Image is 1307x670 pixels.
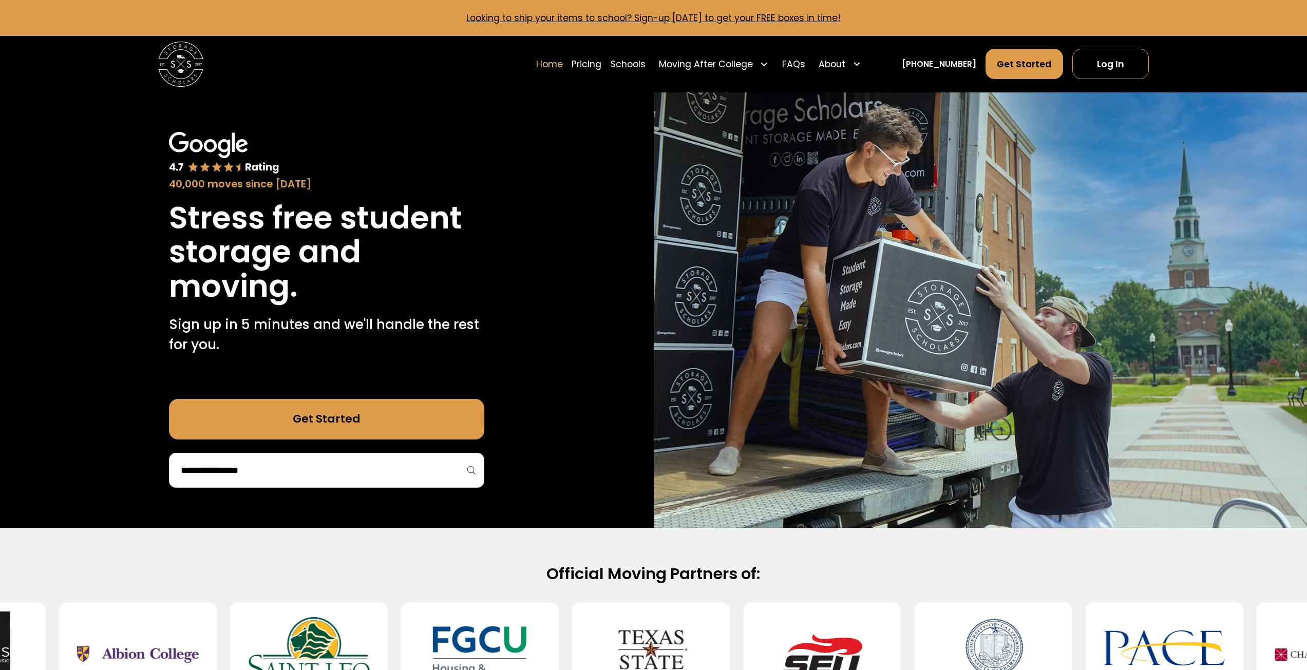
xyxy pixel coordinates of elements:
[572,48,601,80] a: Pricing
[902,58,976,70] a: [PHONE_NUMBER]
[169,177,484,192] div: 40,000 moves since [DATE]
[814,48,866,80] div: About
[158,42,203,87] img: Storage Scholars main logo
[536,48,563,80] a: Home
[819,58,845,71] div: About
[169,132,279,174] img: Google 4.7 star rating
[659,58,753,71] div: Moving After College
[466,12,841,24] a: Looking to ship your items to school? Sign-up [DATE] to get your FREE boxes in time!
[169,399,484,439] a: Get Started
[654,48,773,80] div: Moving After College
[782,48,805,80] a: FAQs
[986,49,1064,79] a: Get Started
[169,201,484,303] h1: Stress free student storage and moving.
[611,48,646,80] a: Schools
[169,314,484,355] p: Sign up in 5 minutes and we'll handle the rest for you.
[293,564,1014,584] h2: Official Moving Partners of:
[1072,49,1149,79] a: Log In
